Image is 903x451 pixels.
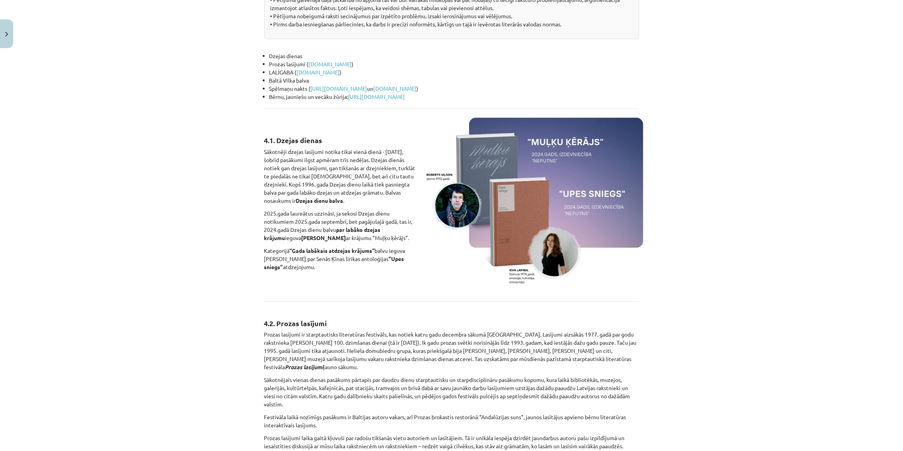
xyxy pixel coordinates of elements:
li: Bērnu, jauniešu un vecāku žūrija: [269,93,639,101]
p: Kategorijā balvu ieguva [PERSON_NAME] par Senās Ķīnas lirikas antoloģijas atdzejojumu. [264,247,419,271]
strong: "Upes sniegs" [264,255,404,270]
a: [DOMAIN_NAME] [374,85,417,92]
a: [URL][DOMAIN_NAME] [311,85,367,92]
strong: 4.1. Dzejas dienas [264,136,322,145]
img: Muļķu ķērājs un Upes sniegs [425,117,644,285]
b: 4.2. Prozas lasījumi [264,319,327,328]
li: Prozas lasījumi ( ) [269,60,639,68]
i: Prozas lasījumi [285,363,324,370]
p: Sākotnēji dzejas lasījumi notika tikai vienā dienā - [DATE], šobrīd pasākumi ilgst apmēram trīs n... [264,148,419,205]
a: [DOMAIN_NAME] [309,60,352,67]
p: Prozas lasījumi laika gaitā kļuvuši par radošu tikšanās vietu autoriem un lasītājiem. Tā ir unikā... [264,434,639,450]
li: Baltā Vilka balva [269,76,639,85]
strong: “Gada labākais atdzejas krājums” [290,247,375,254]
p: Prozas lasījumi ir starptautisks literatūras festivāls, kas notiek katru gadu decembra sākumā [GE... [264,330,639,371]
img: icon-close-lesson-0947bae3869378f0d4975bcd49f059093ad1ed9edebbc8119c70593378902aed.svg [5,32,8,37]
strong: Dzejas dienu balva [296,197,343,204]
p: 2025.gada laureātus uzzināsi, ja sekosi Dzejas dienu notikumiem 2025.gada septembrī, bet pagājuša... [264,209,419,242]
strong: [PERSON_NAME] [302,234,346,241]
li: LALIGABA ( ) [269,68,639,76]
a: [DOMAIN_NAME] [297,69,340,76]
a: [URL][DOMAIN_NAME] [348,93,405,100]
li: Dzejas dienas [269,52,639,60]
strong: par labāko dzejas krājumu [264,226,381,241]
p: Sākotnējais vienas dienas pasākums pārtapis par daudzu dienu starptautisku un starpdisciplināru p... [264,376,639,408]
p: Festivāla laikā nozīmīgs pasākums ir Baltijas autoru vakars, arī Prozas brokastis restorānā “Anda... [264,413,639,429]
li: Spēlmaņu nakts ( un ) [269,85,639,93]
